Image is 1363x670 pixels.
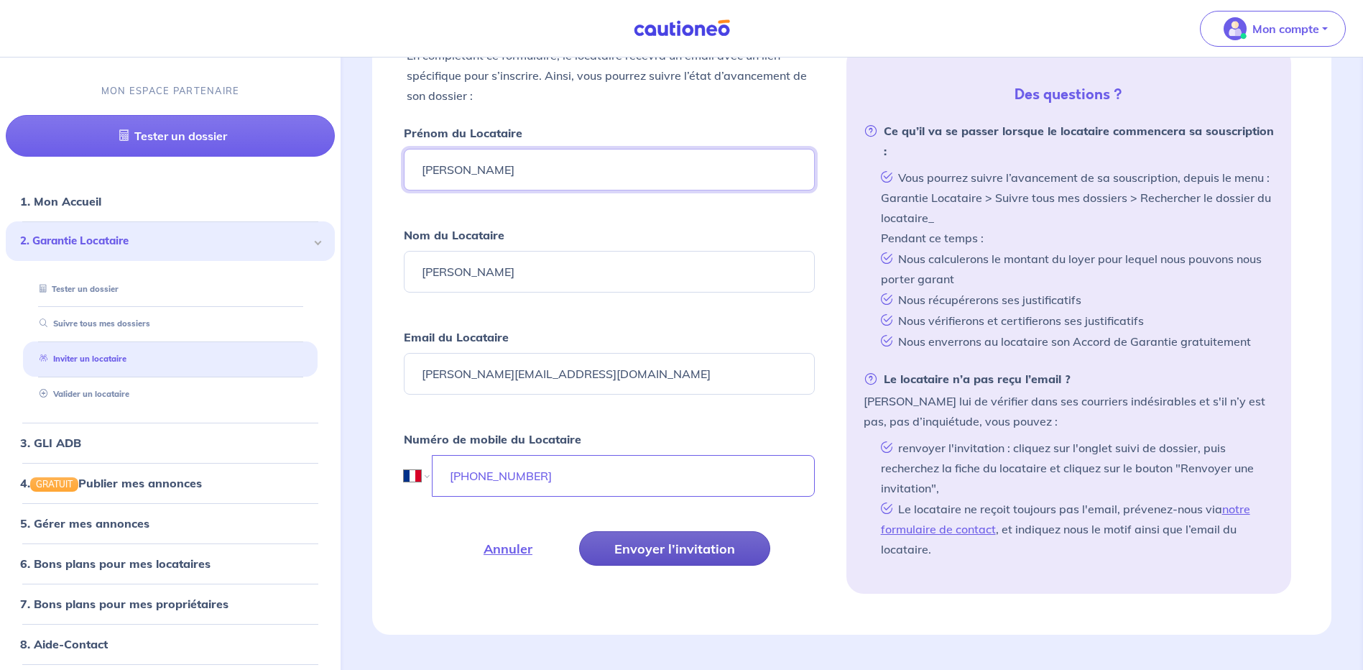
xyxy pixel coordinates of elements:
a: 1. Mon Accueil [20,194,101,208]
input: Ex : john.doe@gmail.com [404,353,814,395]
span: 2. Garantie Locataire [20,233,310,249]
a: Inviter un locataire [34,354,126,364]
input: Ex : John [404,149,814,191]
a: 3. GLI ADB [20,436,81,450]
p: Mon compte [1252,20,1319,37]
div: Inviter un locataire [23,347,318,371]
a: 8. Aide-Contact [20,637,108,651]
div: 2. Garantie Locataire [6,221,335,261]
button: Annuler [448,531,568,566]
button: Envoyer l’invitation [579,531,770,566]
input: 06 45 54 34 33 [432,455,814,497]
li: Nous enverrons au locataire son Accord de Garantie gratuitement [875,331,1274,352]
button: illu_account_valid_menu.svgMon compte [1200,11,1346,47]
strong: Email du Locataire [404,330,509,344]
p: En complétant ce formulaire, le locataire recevra un email avec un lien spécifique pour s’inscrir... [407,45,811,106]
input: Ex : Durand [404,251,814,293]
a: 5. Gérer mes annonces [20,516,149,531]
li: Le locataire ne reçoit toujours pas l'email, prévenez-nous via , et indiquez nous le motif ainsi ... [875,498,1274,559]
div: 6. Bons plans pour mes locataires [6,549,335,578]
a: Suivre tous mes dossiers [34,319,150,329]
div: Tester un dossier [23,277,318,301]
li: Nous vérifierons et certifierons ses justificatifs [875,310,1274,331]
div: Suivre tous mes dossiers [23,313,318,336]
li: renvoyer l'invitation : cliquez sur l'onglet suivi de dossier, puis recherchez la fiche du locata... [875,437,1274,498]
strong: Numéro de mobile du Locataire [404,432,581,446]
p: MON ESPACE PARTENAIRE [101,84,240,98]
div: 8. Aide-Contact [6,630,335,658]
div: 1. Mon Accueil [6,187,335,216]
h5: Des questions ? [852,86,1285,104]
a: 4.GRATUITPublier mes annonces [20,476,202,490]
div: 7. Bons plans pour mes propriétaires [6,589,335,618]
li: Vous pourrez suivre l’avancement de sa souscription, depuis le menu : Garantie Locataire > Suivre... [875,167,1274,248]
img: Cautioneo [628,19,736,37]
strong: Nom du Locataire [404,228,504,242]
a: Tester un dossier [6,115,335,157]
div: 4.GRATUITPublier mes annonces [6,469,335,497]
strong: Prénom du Locataire [404,126,522,140]
a: Tester un dossier [34,284,119,294]
strong: Ce qu’il va se passer lorsque le locataire commencera sa souscription : [864,121,1274,161]
div: 5. Gérer mes annonces [6,509,335,538]
strong: Le locataire n’a pas reçu l’email ? [864,369,1071,389]
li: Nous calculerons le montant du loyer pour lequel nous pouvons nous porter garant [875,248,1274,289]
div: 3. GLI ADB [6,428,335,457]
img: illu_account_valid_menu.svg [1224,17,1247,40]
a: Valider un locataire [34,389,129,399]
a: notre formulaire de contact [881,502,1250,536]
div: Valider un locataire [23,382,318,406]
a: 6. Bons plans pour mes locataires [20,556,211,571]
li: [PERSON_NAME] lui de vérifier dans ses courriers indésirables et s'il n’y est pas, pas d’inquiétu... [864,369,1274,559]
li: Nous récupérerons ses justificatifs [875,289,1274,310]
a: 7. Bons plans pour mes propriétaires [20,597,228,611]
